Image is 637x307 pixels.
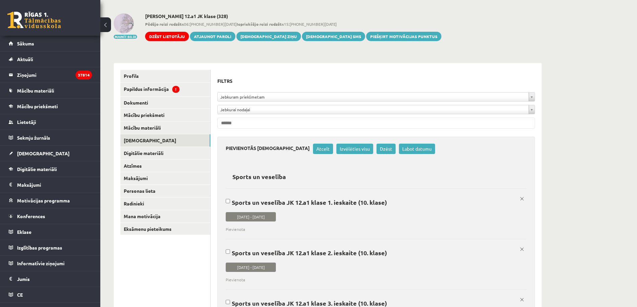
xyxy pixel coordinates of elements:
span: Pievienota [226,277,522,283]
a: Mācību priekšmeti [9,99,92,114]
a: Dokumenti [120,97,210,109]
legend: Ziņojumi [17,67,92,83]
a: [DEMOGRAPHIC_DATA] SMS [302,32,365,41]
a: Papildus informācija! [120,83,210,96]
a: Radinieki [120,197,210,210]
a: Ziņojumi37814 [9,67,92,83]
span: Lietotāji [17,119,36,125]
a: Dzēst [377,144,396,154]
span: Mācību materiāli [17,88,54,94]
h2: Sports un veselība [226,169,293,184]
a: CE [9,287,92,302]
a: Lietotāji [9,114,92,130]
span: CE [17,292,23,298]
a: Piešķirt motivācijas punktus [366,32,441,41]
a: Rīgas 1. Tālmācības vidusskola [7,12,61,28]
p: Sports un veselība JK 12.a1 klase 3. ieskaite (10. klase) [226,300,522,307]
a: [DEMOGRAPHIC_DATA] [9,146,92,161]
span: [DATE] - [DATE] [226,212,276,221]
p: Sports un veselība JK 12.a1 klase 1. ieskaite (10. klase) [226,199,522,206]
a: Profils [120,70,210,82]
span: Jebkurai nodaļai [220,105,526,114]
span: Informatīvie ziņojumi [17,260,65,266]
a: Digitālie materiāli [9,161,92,177]
span: Jumis [17,276,30,282]
a: Mācību materiāli [120,122,210,134]
span: [DATE] - [DATE] [226,263,276,272]
span: Konferences [17,213,45,219]
h2: [PERSON_NAME] 12.a1 JK klase (328) [145,13,441,19]
b: Iepriekšējo reizi redzēts [237,21,284,27]
a: Eksāmenu pieteikums [120,223,210,235]
span: Digitālie materiāli [17,166,57,172]
a: Jumis [9,271,92,287]
a: Konferences [9,208,92,224]
a: Personas lieta [120,185,210,197]
a: Jebkurai nodaļai [218,105,535,114]
a: x [517,194,527,203]
a: Mācību materiāli [9,83,92,98]
a: Sekmju žurnāls [9,130,92,145]
a: [DEMOGRAPHIC_DATA] [120,134,210,147]
a: x [517,245,527,254]
a: Mana motivācija [120,210,210,222]
h3: Pievienotās [DEMOGRAPHIC_DATA] [226,144,313,151]
span: Jebkuram priekšmetam [220,93,526,101]
input: Sports un veselība JK 12.a1 klase 3. ieskaite (10. klase) [DATE] - [DATE] x [226,300,230,304]
span: Izglītības programas [17,245,62,251]
span: Pievienota [226,226,522,232]
h3: Filtrs [217,76,527,86]
a: Sākums [9,36,92,51]
a: Eklase [9,224,92,240]
span: Eklase [17,229,31,235]
a: Atjaunot paroli [190,32,235,41]
span: ! [172,86,180,93]
a: Izvēlēties visu [336,144,373,154]
span: Sekmju žurnāls [17,135,50,141]
a: Digitālie materiāli [120,147,210,159]
a: Motivācijas programma [9,193,92,208]
a: Dzēst lietotāju [145,32,189,41]
a: Informatīvie ziņojumi [9,256,92,271]
span: [DEMOGRAPHIC_DATA] [17,150,70,156]
input: Sports un veselība JK 12.a1 klase 1. ieskaite (10. klase) [DATE] - [DATE] Pievienota x [226,199,230,203]
p: Sports un veselība JK 12.a1 klase 2. ieskaite (10. klase) [226,249,522,256]
a: Mācību priekšmeti [120,109,210,121]
b: Pēdējo reizi redzēts [145,21,184,27]
button: Mainīt bildi [114,35,137,39]
span: Sākums [17,40,34,46]
a: Atcelt [313,144,333,154]
a: Maksājumi [9,177,92,192]
span: Aktuāli [17,56,33,62]
a: Atzīmes [120,160,210,172]
legend: Maksājumi [17,177,92,192]
a: Jebkuram priekšmetam [218,93,535,101]
span: Mācību priekšmeti [17,103,58,109]
a: [DEMOGRAPHIC_DATA] ziņu [236,32,301,41]
img: Roberts Ķemers [114,13,134,33]
a: Aktuāli [9,51,92,67]
span: Motivācijas programma [17,197,70,203]
a: Maksājumi [120,172,210,184]
a: x [517,295,527,304]
a: Izglītības programas [9,240,92,255]
input: Sports un veselība JK 12.a1 klase 2. ieskaite (10. klase) [DATE] - [DATE] Pievienota x [226,249,230,254]
span: 06:[PHONE_NUMBER][DATE] 15:[PHONE_NUMBER][DATE] [145,21,441,27]
i: 37814 [76,70,92,80]
a: Labot datumu [399,144,435,154]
